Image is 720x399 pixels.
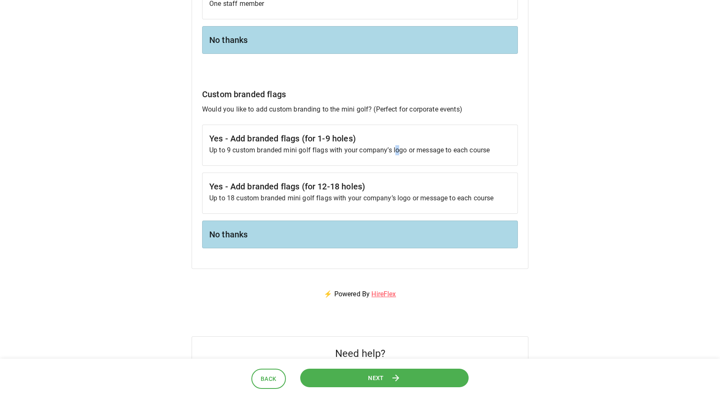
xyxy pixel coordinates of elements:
[371,290,396,298] a: HireFlex
[209,33,511,47] h6: No thanks
[202,104,518,114] p: Would you like to add custom branding to the mini golf? (Perfect for corporate events)
[202,88,518,101] h6: Custom branded flags
[209,228,511,241] h6: No thanks
[261,374,277,384] span: Back
[314,279,406,309] p: ⚡ Powered By
[251,369,286,389] button: Back
[300,369,469,388] button: Next
[335,347,385,360] h5: Need help?
[368,373,384,383] span: Next
[209,193,511,203] p: Up to 18 custom branded mini golf flags with your company’s logo or message to each course
[209,132,511,145] h6: Yes - Add branded flags (for 1-9 holes)
[209,145,511,155] p: Up to 9 custom branded mini golf flags with your company’s logo or message to each course
[209,180,511,193] h6: Yes - Add branded flags (for 12-18 holes)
